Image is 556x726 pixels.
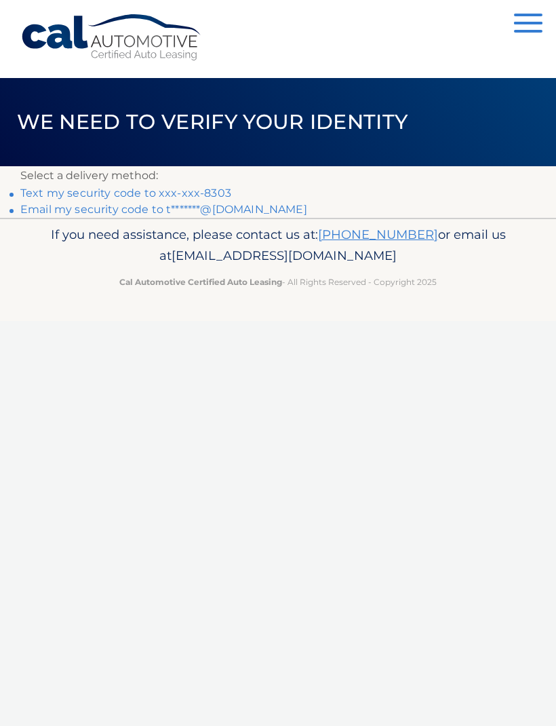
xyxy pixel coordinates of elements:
[20,14,203,62] a: Cal Automotive
[20,275,536,289] p: - All Rights Reserved - Copyright 2025
[20,224,536,267] p: If you need assistance, please contact us at: or email us at
[172,248,397,263] span: [EMAIL_ADDRESS][DOMAIN_NAME]
[20,203,307,216] a: Email my security code to t*******@[DOMAIN_NAME]
[318,227,438,242] a: [PHONE_NUMBER]
[20,166,536,185] p: Select a delivery method:
[514,14,542,36] button: Menu
[17,109,408,134] span: We need to verify your identity
[119,277,282,287] strong: Cal Automotive Certified Auto Leasing
[20,187,231,199] a: Text my security code to xxx-xxx-8303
